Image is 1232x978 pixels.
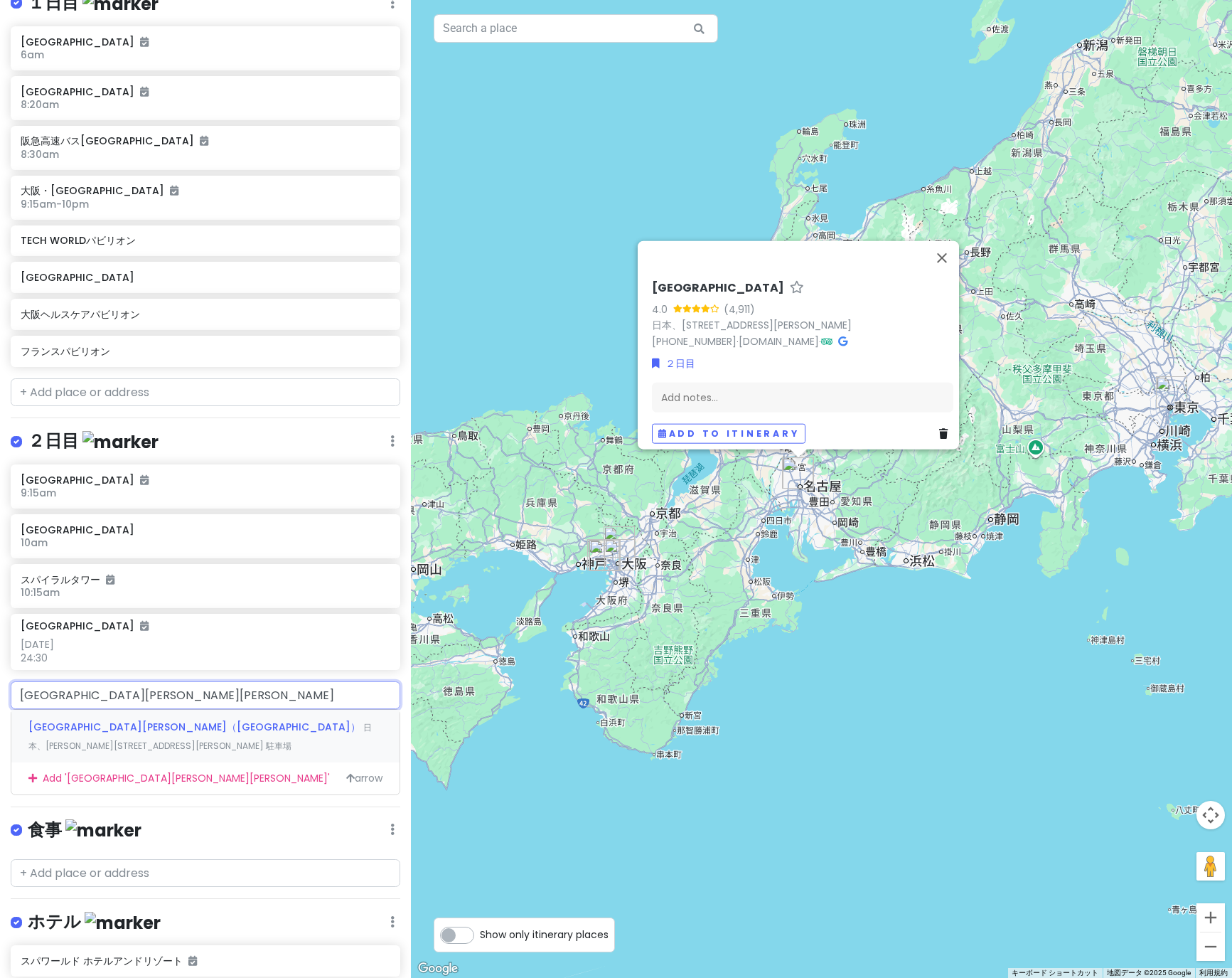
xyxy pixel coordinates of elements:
[28,430,159,453] h4: ２日目
[28,910,161,934] h4: ホテル
[85,912,161,934] img: marker
[140,87,149,97] i: Added to itinerary
[21,197,89,211] span: 9:15am - 10pm
[200,136,208,146] i: Added to itinerary
[188,956,197,966] i: Added to itinerary
[140,37,149,47] i: Added to itinerary
[414,960,461,978] img: Google
[1012,968,1098,978] button: キーボード ショートカット
[1196,852,1225,881] button: 地図上にペグマンをドロップして、ストリートビューを開きます
[925,240,959,275] button: 閉じる
[28,720,363,734] span: [GEOGRAPHIC_DATA][PERSON_NAME]（[GEOGRAPHIC_DATA]）
[21,147,59,161] span: 8:30am
[21,345,390,358] h6: フランスパビリオン
[21,474,390,487] h6: [GEOGRAPHIC_DATA]
[739,334,819,348] a: [DOMAIN_NAME]
[652,280,784,295] h6: [GEOGRAPHIC_DATA]
[21,523,390,536] h6: [GEOGRAPHIC_DATA]
[480,927,609,942] span: Show only itinerary places
[587,539,618,570] div: 大阪・関西万博 西ゲート広場
[21,620,149,632] h6: [GEOGRAPHIC_DATA]
[604,526,635,558] div: 阪急高速バス新大阪ターミナル
[346,770,382,786] span: arrow
[1196,903,1225,932] button: ズームイン
[1107,969,1191,977] span: 地図データ ©2025 Google
[21,36,390,48] h6: [GEOGRAPHIC_DATA]
[652,334,736,348] a: [PHONE_NUMBER]
[939,425,953,441] a: Delete place
[28,819,141,842] h4: 食事
[82,431,159,453] img: marker
[821,336,832,346] i: Tripadvisor
[21,955,390,967] h6: スパワールド ホテルアンドリゾート
[140,475,149,485] i: Added to itinerary
[414,960,461,978] a: Google マップでこの地域を開きます（新しいウィンドウが開きます）
[1199,969,1228,977] a: 利用規約
[652,317,852,331] a: 日本、[STREET_ADDRESS][PERSON_NAME]
[21,48,44,62] span: 6am
[21,638,390,664] div: [DATE] 24:30
[170,186,178,196] i: Added to itinerary
[652,355,695,371] a: ２日目
[21,271,390,284] h6: [GEOGRAPHIC_DATA]
[782,457,813,489] div: 名古屋駅太閤通口 駅前広場
[724,301,755,317] div: (4,911)
[1196,932,1225,961] button: ズームアウト
[11,681,400,710] input: + Add place or address
[11,762,400,794] div: Add ' [GEOGRAPHIC_DATA][PERSON_NAME][PERSON_NAME] '
[21,573,390,586] h6: スパイラルタワー
[21,184,390,197] h6: 大阪・[GEOGRAPHIC_DATA]
[21,85,390,98] h6: [GEOGRAPHIC_DATA]
[21,486,56,500] span: 9:15am
[790,280,804,295] a: Star place
[434,14,718,43] input: Search a place
[652,301,673,317] div: 4.0
[589,540,621,571] div: 日本館
[21,585,60,600] span: 10:15am
[1156,376,1187,408] div: 東京駅
[652,423,805,444] button: Add to itinerary
[652,382,953,412] div: Add notes...
[21,134,390,147] h6: 阪急高速バス[GEOGRAPHIC_DATA]
[21,536,48,550] span: 10am
[21,234,390,247] h6: TECH WORLDパビリオン
[21,308,390,321] h6: 大阪ヘルスケアパビリオン
[604,539,636,570] div: スパワールド ホテルアンドリゾート
[106,575,114,585] i: Added to itinerary
[838,336,847,346] i: Google Maps
[21,97,59,112] span: 8:20am
[140,621,149,631] i: Added to itinerary
[11,378,400,407] input: + Add place or address
[11,859,400,888] input: + Add place or address
[1196,801,1225,829] button: 地図のカメラ コントロール
[65,819,141,841] img: marker
[652,280,953,349] div: · ·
